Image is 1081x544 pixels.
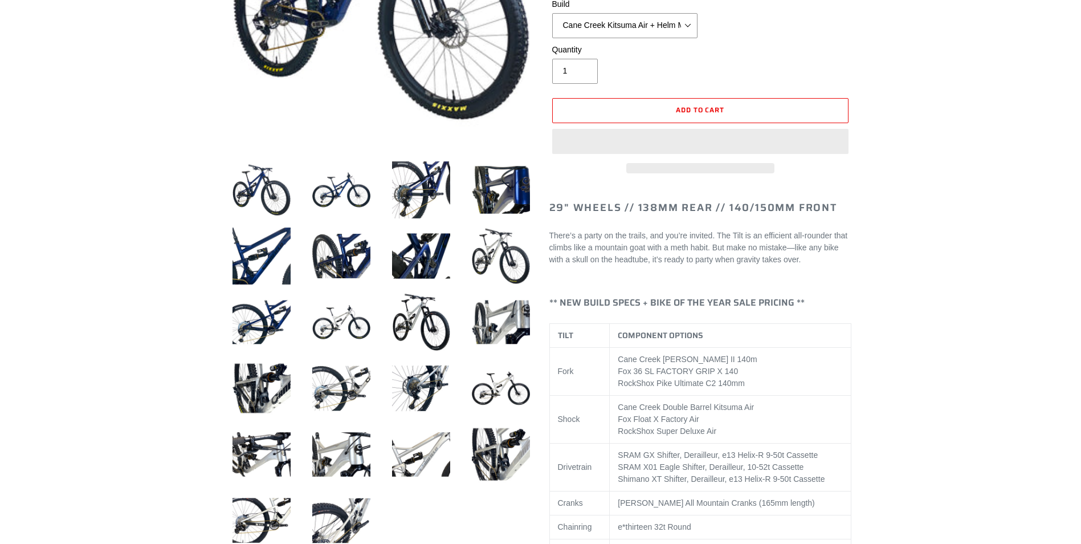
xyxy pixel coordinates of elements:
[552,44,697,56] label: Quantity
[310,423,373,486] img: Load image into Gallery viewer, TILT - Complete Bike
[549,324,610,348] th: TILT
[470,357,532,420] img: Load image into Gallery viewer, TILT - Complete Bike
[230,357,293,420] img: Load image into Gallery viewer, TILT - Complete Bike
[610,396,851,444] td: Cane Creek Double Barrel Kitsuma Air Fox Float X Factory Air RockShox Super Deluxe Air
[230,291,293,354] img: Load image into Gallery viewer, TILT - Complete Bike
[549,444,610,492] td: Drivetrain
[470,225,532,287] img: Load image into Gallery viewer, TILT - Complete Bike
[610,444,851,492] td: SRAM GX Shifter, Derailleur, e13 Helix-R 9-50t Cassette SRAM X01 Eagle Shifter, Derailleur, 10-52...
[610,492,851,515] td: [PERSON_NAME] All Mountain Cranks (165mm length)
[549,396,610,444] td: Shock
[549,202,851,214] h2: 29" Wheels // 138mm Rear // 140/150mm Front
[676,104,725,115] span: Add to cart
[310,225,373,287] img: Load image into Gallery viewer, TILT - Complete Bike
[610,348,851,396] td: Cane Creek [PERSON_NAME] II 140m Fox 36 SL FACTORY GRIP X 140 RockShox Pike Ultimate C2 140mm
[549,492,610,515] td: Cranks
[549,297,851,308] h4: ** NEW BUILD SPECS + BIKE OF THE YEAR SALE PRICING **
[470,159,532,221] img: Load image into Gallery viewer, TILT - Complete Bike
[390,357,452,420] img: Load image into Gallery viewer, TILT - Complete Bike
[310,159,373,221] img: Load image into Gallery viewer, TILT - Complete Bike
[610,515,851,539] td: e*thirteen 32t Round
[549,348,610,396] td: Fork
[390,159,452,221] img: Load image into Gallery viewer, TILT - Complete Bike
[230,423,293,486] img: Load image into Gallery viewer, TILT - Complete Bike
[470,291,532,354] img: Load image into Gallery viewer, TILT - Complete Bike
[390,291,452,354] img: Load image into Gallery viewer, TILT - Complete Bike
[470,423,532,486] img: Load image into Gallery viewer, TILT - Complete Bike
[230,225,293,287] img: Load image into Gallery viewer, TILT - Complete Bike
[610,324,851,348] th: COMPONENT OPTIONS
[549,515,610,539] td: Chainring
[390,225,452,287] img: Load image into Gallery viewer, TILT - Complete Bike
[310,291,373,354] img: Load image into Gallery viewer, TILT - Complete Bike
[230,159,293,221] img: Load image into Gallery viewer, TILT - Complete Bike
[552,98,849,123] button: Add to cart
[390,423,452,486] img: Load image into Gallery viewer, TILT - Complete Bike
[310,357,373,420] img: Load image into Gallery viewer, TILT - Complete Bike
[549,230,851,266] p: There’s a party on the trails, and you’re invited. The Tilt is an efficient all-rounder that clim...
